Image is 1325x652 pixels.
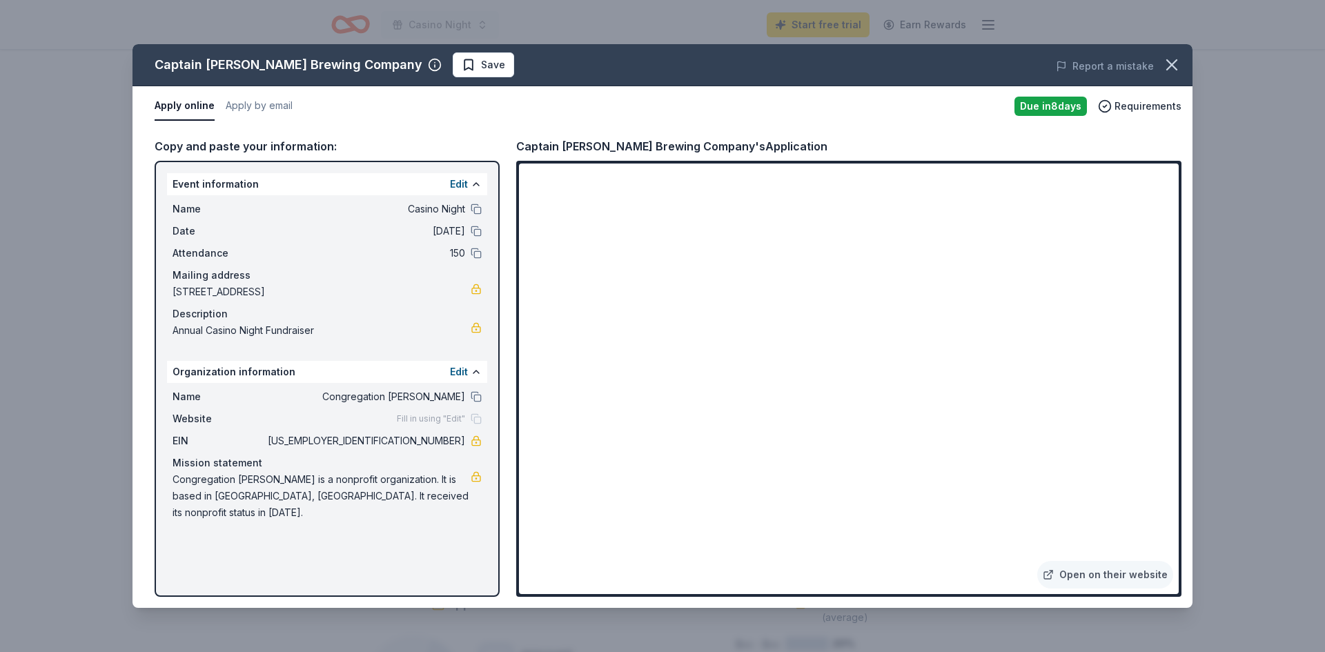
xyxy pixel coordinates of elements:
span: Website [173,411,265,427]
div: Copy and paste your information: [155,137,500,155]
span: Congregation [PERSON_NAME] [265,388,465,405]
span: Fill in using "Edit" [397,413,465,424]
span: Name [173,388,265,405]
div: Description [173,306,482,322]
div: Event information [167,173,487,195]
div: Captain [PERSON_NAME] Brewing Company [155,54,422,76]
span: 150 [265,245,465,261]
a: Open on their website [1037,561,1173,589]
button: Report a mistake [1056,58,1154,75]
span: [US_EMPLOYER_IDENTIFICATION_NUMBER] [265,433,465,449]
span: Save [481,57,505,73]
span: Requirements [1115,98,1181,115]
button: Apply online [155,92,215,121]
span: Casino Night [265,201,465,217]
span: [DATE] [265,223,465,239]
div: Due in 8 days [1014,97,1087,116]
span: EIN [173,433,265,449]
span: Annual Casino Night Fundraiser [173,322,471,339]
div: Mission statement [173,455,482,471]
button: Edit [450,176,468,192]
div: Captain [PERSON_NAME] Brewing Company's Application [516,137,827,155]
div: Mailing address [173,267,482,284]
span: Date [173,223,265,239]
span: Attendance [173,245,265,261]
span: Name [173,201,265,217]
button: Edit [450,364,468,380]
button: Apply by email [226,92,293,121]
span: [STREET_ADDRESS] [173,284,471,300]
span: Congregation [PERSON_NAME] is a nonprofit organization. It is based in [GEOGRAPHIC_DATA], [GEOGRA... [173,471,471,521]
button: Save [453,52,514,77]
div: Organization information [167,361,487,383]
button: Requirements [1098,98,1181,115]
